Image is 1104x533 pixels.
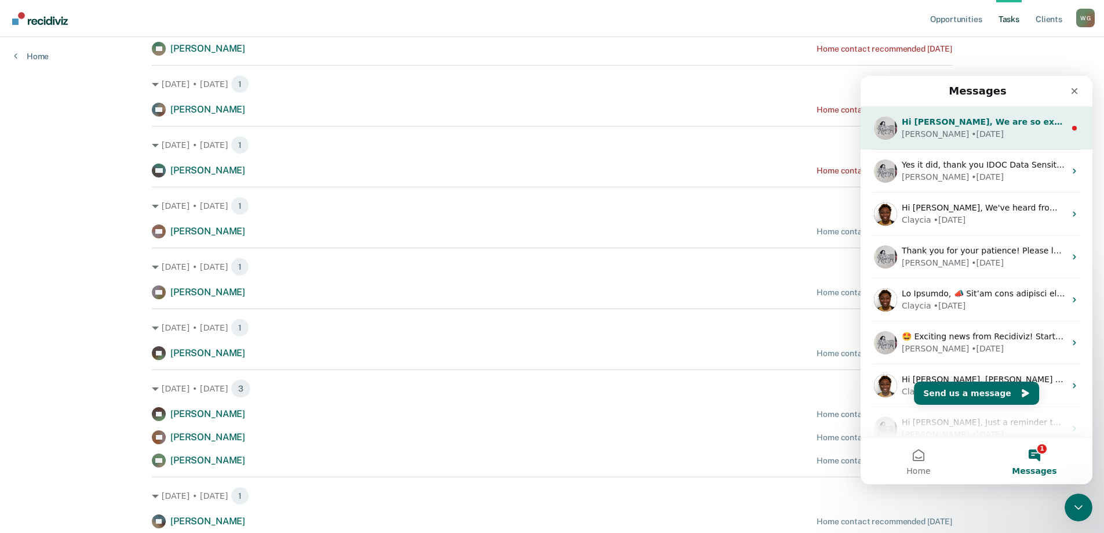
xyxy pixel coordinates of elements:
[231,379,251,398] span: 3
[817,517,952,527] div: Home contact recommended [DATE]
[41,138,71,150] div: Claycia
[817,433,952,443] div: Home contact recommended [DATE]
[13,212,37,235] img: Profile image for Claycia
[817,44,952,54] div: Home contact recommended [DATE]
[817,227,952,237] div: Home contact recommended [DATE]
[41,224,71,236] div: Claycia
[152,379,952,398] div: [DATE] • [DATE] 3
[817,288,952,298] div: Home contact recommended [DATE]
[170,408,245,419] span: [PERSON_NAME]
[14,51,49,61] a: Home
[152,318,952,337] div: [DATE] • [DATE] 1
[41,170,399,179] span: Thank you for your patience! Please let me know if by [DATE] morning you still see him.
[13,255,37,278] img: Profile image for Kim
[41,267,108,279] div: [PERSON_NAME]
[817,456,952,466] div: Home contact recommended [DATE]
[231,487,249,505] span: 1
[231,318,249,337] span: 1
[170,455,245,466] span: [PERSON_NAME]
[1076,9,1095,27] button: Profile dropdown button
[817,105,952,115] div: Home contact recommended [DATE]
[152,258,952,276] div: [DATE] • [DATE] 1
[817,409,952,419] div: Home contact recommended [DATE]
[170,287,245,298] span: [PERSON_NAME]
[170,226,245,237] span: [PERSON_NAME]
[111,95,143,107] div: • [DATE]
[861,76,1092,484] iframe: Intercom live chat
[152,487,952,505] div: [DATE] • [DATE] 1
[13,341,37,364] img: Profile image for Kim
[152,136,952,154] div: [DATE] • [DATE] 1
[41,84,331,93] span: Yes it did, thank you IDOC Data Sensitivity Classification - L3 Restricted
[41,181,108,193] div: [PERSON_NAME]
[73,224,105,236] div: • [DATE]
[231,136,249,154] span: 1
[231,197,249,215] span: 1
[1076,9,1095,27] div: W G
[111,353,143,365] div: • [DATE]
[41,95,108,107] div: [PERSON_NAME]
[170,347,245,358] span: [PERSON_NAME]
[73,138,105,150] div: • [DATE]
[817,349,952,358] div: Home contact recommended [DATE]
[41,353,108,365] div: [PERSON_NAME]
[12,12,68,25] img: Recidiviz
[151,391,196,399] span: Messages
[13,126,37,150] img: Profile image for Claycia
[231,75,249,93] span: 1
[231,258,249,276] span: 1
[170,165,245,176] span: [PERSON_NAME]
[41,256,977,265] span: 🤩 Exciting news from Recidiviz! Starting [DATE] if a client is marked in ATLAS (in employment his...
[170,43,245,54] span: [PERSON_NAME]
[817,166,952,176] div: Home contact recommended [DATE]
[111,181,143,193] div: • [DATE]
[170,104,245,115] span: [PERSON_NAME]
[170,432,245,443] span: [PERSON_NAME]
[13,298,37,321] img: Profile image for Claycia
[41,310,71,322] div: Claycia
[53,306,178,329] button: Send us a message
[170,516,245,527] span: [PERSON_NAME]
[111,267,143,279] div: • [DATE]
[116,362,232,408] button: Messages
[1065,494,1092,521] iframe: Intercom live chat
[152,197,952,215] div: [DATE] • [DATE] 1
[13,169,37,193] img: Profile image for Kim
[46,391,70,399] span: Home
[152,75,952,93] div: [DATE] • [DATE] 1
